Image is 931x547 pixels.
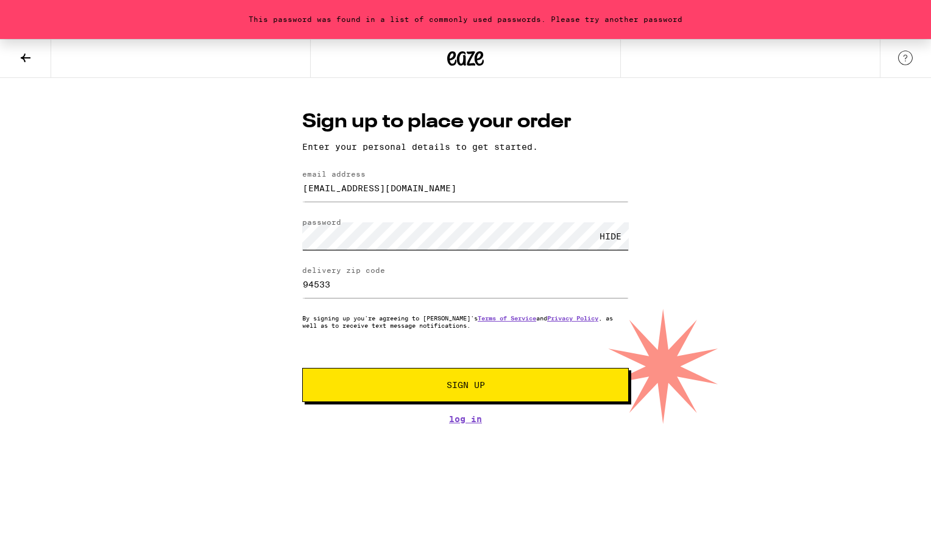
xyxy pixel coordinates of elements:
[302,174,629,202] input: email address
[478,314,536,322] a: Terms of Service
[592,222,629,250] div: HIDE
[302,170,366,178] label: email address
[302,218,341,226] label: password
[547,314,598,322] a: Privacy Policy
[447,381,485,389] span: Sign Up
[302,314,629,329] p: By signing up you're agreeing to [PERSON_NAME]'s and , as well as to receive text message notific...
[7,9,88,18] span: Hi. Need any help?
[302,368,629,402] button: Sign Up
[302,266,385,274] label: delivery zip code
[302,270,629,298] input: delivery zip code
[302,414,629,424] a: Log In
[302,108,629,136] h1: Sign up to place your order
[302,142,629,152] p: Enter your personal details to get started.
